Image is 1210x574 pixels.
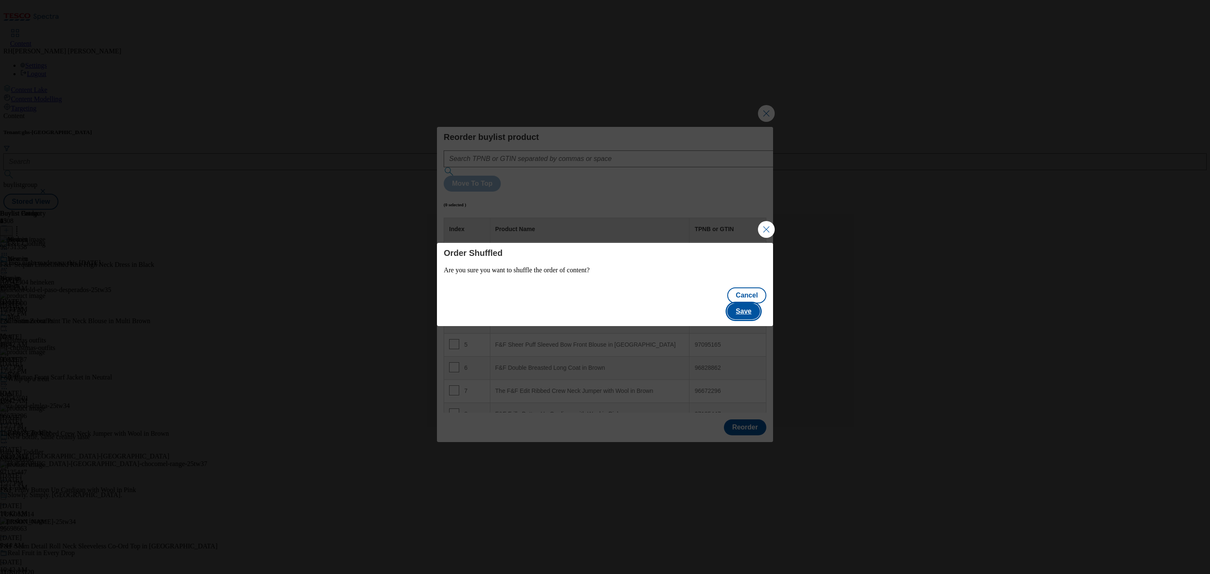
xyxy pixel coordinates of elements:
[444,266,766,274] p: Are you sure you want to shuffle the order of content?
[758,221,775,238] button: Close Modal
[727,287,766,303] button: Cancel
[437,243,773,326] div: Modal
[727,303,760,319] button: Save
[444,248,766,258] h4: Order Shuffled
